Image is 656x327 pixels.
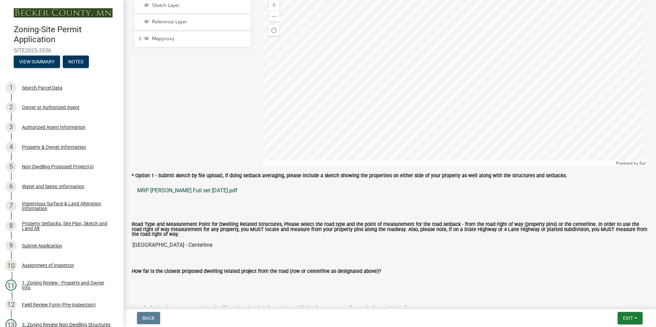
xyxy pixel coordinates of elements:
img: Becker County, Minnesota [14,8,113,17]
div: Owner or Authorized Agent [22,105,80,110]
li: Reference Layer [135,15,250,30]
span: Sketch Layer [150,2,248,9]
div: Find my location [269,25,280,36]
button: Exit [618,312,643,324]
span: Back [142,315,155,321]
div: 5 [5,161,16,172]
span: SITE2025-3536 [14,47,110,54]
label: How far is the closest proposed non-dwelling related project from the road (right of way or cente... [132,306,409,311]
button: Notes [63,56,89,68]
div: 3 [5,122,16,133]
li: Mapproxy [135,32,250,47]
wm-modal-confirm: Summary [14,59,60,65]
div: Search Parcel Data [22,85,62,90]
label: Road Type and Measurement Point for Dwelling Related Structures, Please select the road type and ... [132,222,648,237]
div: 9 [5,240,16,251]
div: 11 [5,280,16,291]
div: Submit Application [22,243,62,248]
a: Esri [640,161,646,166]
span: Reference Layer [150,19,248,25]
div: 2 [5,102,16,113]
div: Assignment of Inspector [22,263,74,268]
div: Mapproxy [143,36,248,43]
span: Expand [138,36,143,43]
button: View Summary [14,56,60,68]
div: 1. Zoning Review - Property and Owner Info [22,280,113,290]
div: 6 [5,181,16,192]
div: Non-Dwelling Proposed Project(s) [22,164,94,169]
div: 3. Zoning Review Non-Dwelling Structures [22,322,110,327]
div: 8 [5,220,16,231]
div: Zoom out [269,11,280,22]
div: Impervious Surface & Land Alteration Information [22,201,113,211]
label: * Option 1 - Submit sketch by file upload:, If doing setback averaging, please include a sketch s... [132,173,567,178]
label: How far is the closest proposed dwelling related project from the road (row or centerline as desi... [132,269,381,274]
wm-modal-confirm: Notes [63,59,89,65]
div: Water and Septic Information [22,184,84,189]
div: Sketch Layer [143,2,248,9]
div: 1 [5,82,16,93]
div: Authorized Agent Information [22,125,85,130]
div: Property Setbacks, Site Plan, Sketch and Land Alt [22,221,113,231]
div: Property & Owner Information [22,145,86,149]
span: Exit [623,315,633,321]
div: 4 [5,142,16,153]
h4: Zoning-Site Permit Application [14,25,118,45]
a: MRP [PERSON_NAME] Full set [DATE].pdf [132,182,648,199]
div: Powered by [614,160,648,166]
span: Mapproxy [150,36,248,42]
button: Back [137,312,160,324]
div: Field Review Form (Pre-Inspection) [22,302,96,307]
div: 7 [5,201,16,211]
div: Reference Layer [143,19,248,26]
div: 12 [5,299,16,310]
div: 10 [5,260,16,271]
